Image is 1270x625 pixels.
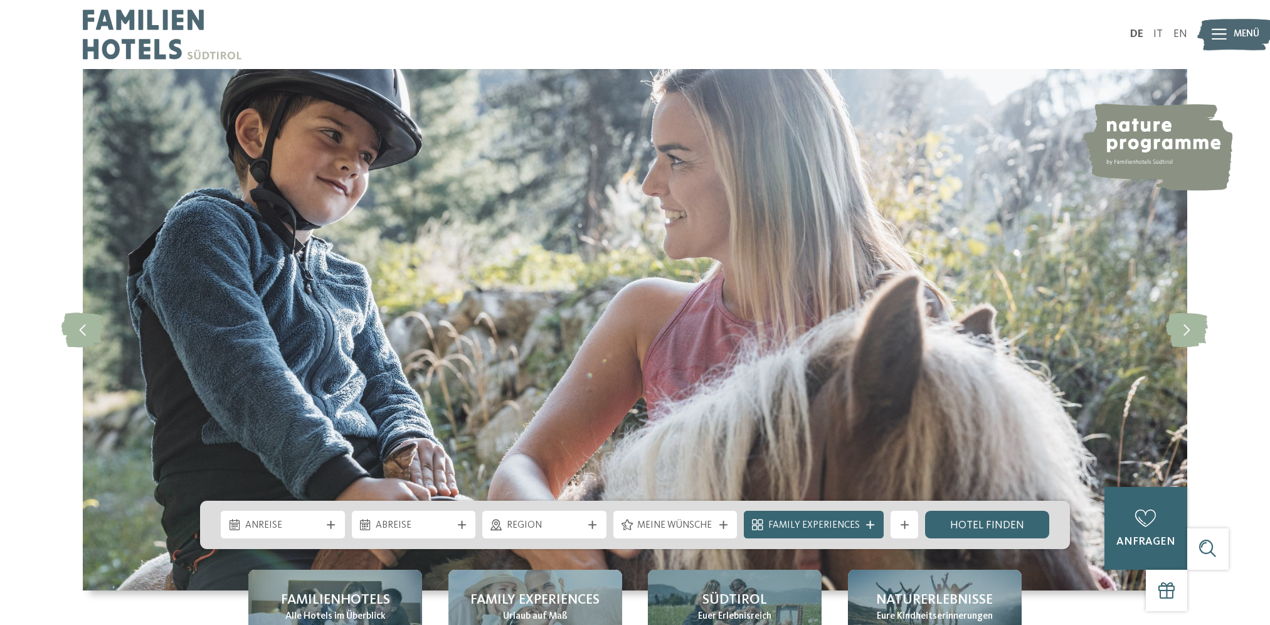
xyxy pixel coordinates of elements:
[1130,29,1143,40] a: DE
[245,519,321,533] span: Anreise
[876,590,993,610] span: Naturerlebnisse
[877,610,993,624] span: Eure Kindheitserinnerungen
[470,590,600,610] span: Family Experiences
[698,610,771,624] span: Euer Erlebnisreich
[376,519,452,533] span: Abreise
[1116,537,1175,547] span: anfragen
[637,519,713,533] span: Meine Wünsche
[503,610,568,624] span: Urlaub auf Maß
[1104,487,1187,570] a: anfragen
[507,519,583,533] span: Region
[1234,28,1259,41] span: Menü
[702,590,767,610] span: Südtirol
[281,590,390,610] span: Familienhotels
[768,519,860,533] span: Family Experiences
[1081,104,1232,191] img: nature programme by Familienhotels Südtirol
[285,610,386,624] span: Alle Hotels im Überblick
[1153,29,1163,40] a: IT
[1173,29,1187,40] a: EN
[83,69,1187,590] img: Familienhotels Südtirol: The happy family places
[925,511,1049,538] a: Hotel finden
